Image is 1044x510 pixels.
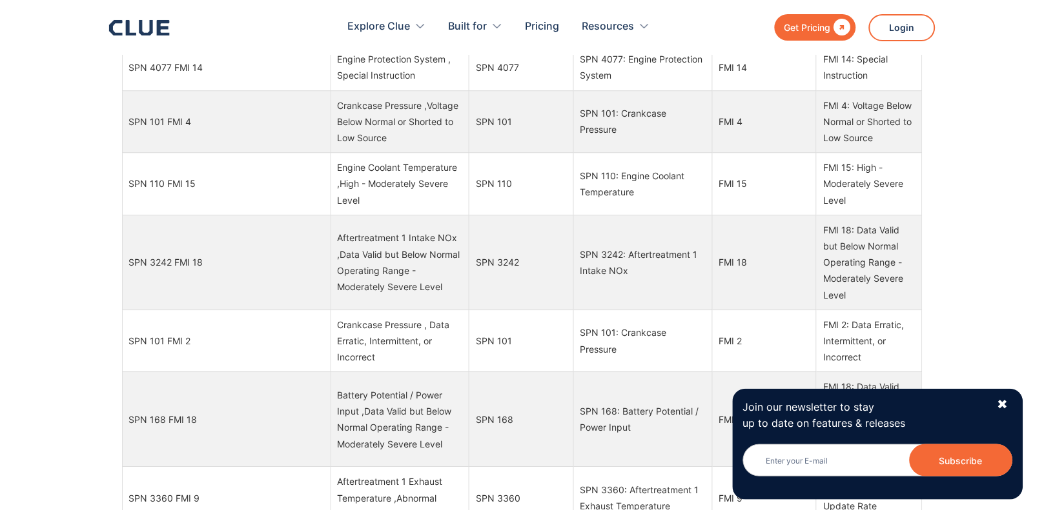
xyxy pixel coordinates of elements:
[573,309,712,372] td: SPN 101: Crankcase Pressure
[122,44,331,90] td: SPN 4077 FMI 14
[122,372,331,467] td: SPN 168 FMI 18
[122,90,331,153] td: SPN 101 FMI 4
[469,372,574,467] td: SPN 168
[122,309,331,372] td: SPN 101 FMI 2
[998,397,1008,413] div: ✖
[338,159,463,208] div: Engine Coolant Temperature ,High - Moderately Severe Level
[469,215,574,309] td: SPN 3242
[817,215,922,309] td: FMI 18: Data Valid but Below Normal Operating Range - Moderately Severe Level
[348,6,411,47] div: Explore Clue
[582,6,635,47] div: Resources
[817,372,922,467] td: FMI 18: Data Valid but Below Normal Operating Range - Moderately Severe Level
[743,444,1013,489] form: Newsletter
[573,372,712,467] td: SPN 168: Battery Potential / Power Input
[348,6,426,47] div: Explore Clue
[831,19,851,35] div: 
[573,44,712,90] td: SPN 4077: Engine Protection System
[817,44,922,90] td: FMI 14: Special Instruction
[469,90,574,153] td: SPN 101
[712,215,817,309] td: FMI 18
[712,309,817,372] td: FMI 2
[338,230,463,295] div: Aftertreatment 1 Intake NOx ,Data Valid but Below Normal Operating Range - Moderately Severe Level
[122,153,331,215] td: SPN 110 FMI 15
[122,215,331,309] td: SPN 3242 FMI 18
[910,444,1013,476] input: Subscribe
[784,19,831,35] div: Get Pricing
[573,215,712,309] td: SPN 3242: Aftertreatment 1 Intake NOx
[869,14,936,41] a: Login
[338,317,463,366] div: Crankcase Pressure , Data Erratic, Intermittent, or Incorrect
[573,153,712,215] td: SPN 110: Engine Coolant Temperature
[338,387,463,452] div: Battery Potential / Power Input ,Data Valid but Below Normal Operating Range - Moderately Severe ...
[775,14,856,41] a: Get Pricing
[743,444,1013,476] input: Enter your E-mail
[743,399,986,431] p: Join our newsletter to stay up to date on features & releases
[712,153,817,215] td: FMI 15
[712,44,817,90] td: FMI 14
[817,153,922,215] td: FMI 15: High - Moderately Severe Level
[449,6,503,47] div: Built for
[712,372,817,467] td: FMI 18
[526,6,560,47] a: Pricing
[331,44,469,90] td: Engine Protection System , Special Instruction
[712,90,817,153] td: FMI 4
[469,44,574,90] td: SPN 4077
[817,90,922,153] td: FMI 4: Voltage Below Normal or Shorted to Low Source
[469,309,574,372] td: SPN 101
[817,309,922,372] td: FMI 2: Data Erratic, Intermittent, or Incorrect
[582,6,650,47] div: Resources
[469,153,574,215] td: SPN 110
[449,6,487,47] div: Built for
[573,90,712,153] td: SPN 101: Crankcase Pressure
[338,97,463,146] div: Crankcase Pressure ,Voltage Below Normal or Shorted to Low Source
